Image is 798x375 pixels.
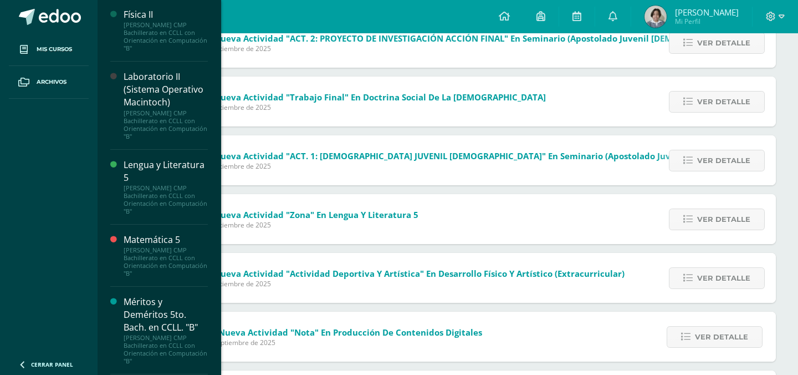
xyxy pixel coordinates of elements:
span: Martes 09 de Septiembre de 2025 [170,338,482,347]
div: Méritos y Deméritos 5to. Bach. en CCLL. "B" [124,296,208,334]
div: Laboratorio II (Sistema Operativo Macintoch) [124,70,208,109]
span: Mis cursos [37,45,72,54]
a: Física II[PERSON_NAME] CMP Bachillerato en CCLL con Orientación en Computación "B" [124,8,208,52]
span: Cerrar panel [31,361,73,368]
a: Méritos y Deméritos 5to. Bach. en CCLL. "B"[PERSON_NAME] CMP Bachillerato en CCLL con Orientación... [124,296,208,365]
a: Matemática 5[PERSON_NAME] CMP Bachillerato en CCLL con Orientación en Computación "B" [124,234,208,277]
span: Tienes una nueva actividad "Trabajo Final" En Doctrina Social de la [DEMOGRAPHIC_DATA] [166,92,546,103]
div: [PERSON_NAME] CMP Bachillerato en CCLL con Orientación en Computación "B" [124,109,208,140]
span: Mi Perfil [675,17,739,26]
span: Ver detalle [697,150,750,171]
span: Martes 09 de Septiembre de 2025 [166,279,625,288]
span: Ver detalle [697,209,750,230]
a: Lengua y Literatura 5[PERSON_NAME] CMP Bachillerato en CCLL con Orientación en Computación "B" [124,159,208,215]
div: Lengua y Literatura 5 [124,159,208,184]
div: [PERSON_NAME] CMP Bachillerato en CCLL con Orientación en Computación "B" [124,246,208,277]
span: Tienes una nueva actividad "Zona" En Lengua y Literatura 5 [166,209,418,220]
span: [PERSON_NAME] [675,7,739,18]
span: Ver detalle [697,33,750,53]
span: Ver detalle [697,268,750,288]
span: Ver detalle [695,327,748,347]
div: [PERSON_NAME] CMP Bachillerato en CCLL con Orientación en Computación "B" [124,184,208,215]
div: [PERSON_NAME] CMP Bachillerato en CCLL con Orientación en Computación "B" [124,334,208,365]
div: Matemática 5 [124,234,208,246]
span: Archivos [37,78,66,87]
div: [PERSON_NAME] CMP Bachillerato en CCLL con Orientación en Computación "B" [124,21,208,52]
div: Física II [124,8,208,21]
span: Martes 09 de Septiembre de 2025 [166,220,418,230]
a: Laboratorio II (Sistema Operativo Macintoch)[PERSON_NAME] CMP Bachillerato en CCLL con Orientació... [124,70,208,140]
span: Martes 09 de Septiembre de 2025 [166,103,546,112]
span: Ver detalle [697,92,750,112]
span: Tienes una nueva actividad "ACT. 2: PROYECTO DE INVESTIGACIÓN ACCIÓN FINAL" En Seminario (Apostol... [166,33,764,44]
a: Archivos [9,66,89,99]
img: 979e7c708cdca84a49980a79fed31628.png [644,6,667,28]
span: Martes 09 de Septiembre de 2025 [166,44,764,53]
span: Tienes una nueva actividad "Nota" En Producción de Contenidos Digitales [170,327,482,338]
span: Tienes una nueva actividad "Actividad Deportiva y Artística" En Desarrollo Físico y Artístico (Ex... [166,268,625,279]
a: Mis cursos [9,33,89,66]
